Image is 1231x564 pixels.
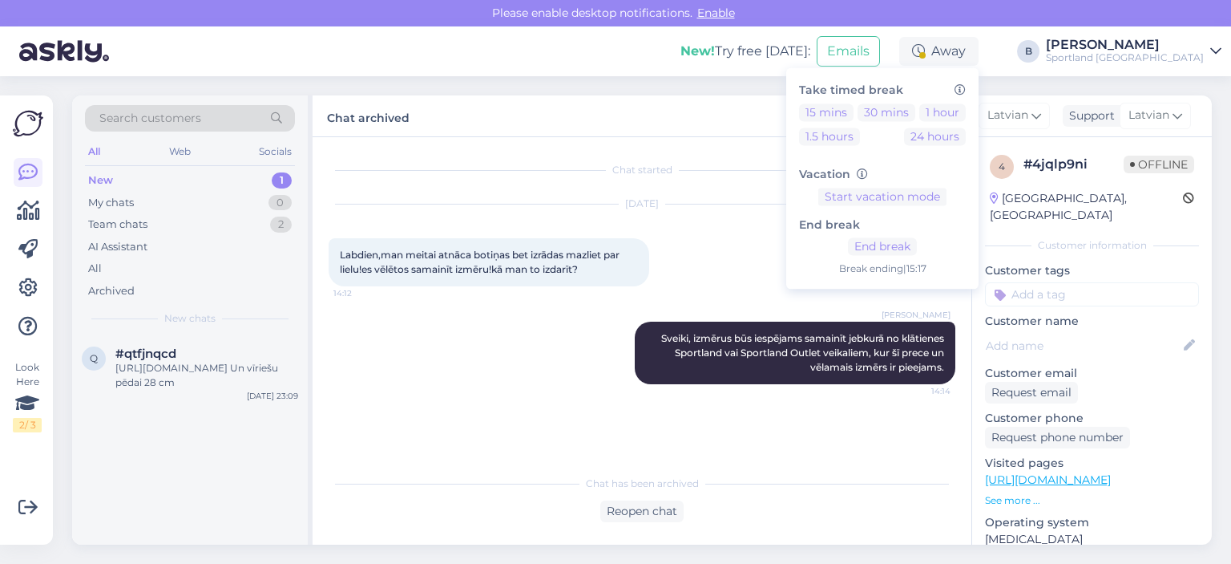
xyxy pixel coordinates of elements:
[987,107,1028,124] span: Latvian
[985,382,1078,404] div: Request email
[985,410,1199,427] p: Customer phone
[882,309,950,321] span: [PERSON_NAME]
[899,37,979,66] div: Away
[88,261,102,277] div: All
[985,514,1199,531] p: Operating system
[268,195,292,211] div: 0
[890,385,950,397] span: 14:14
[247,390,298,402] div: [DATE] 23:09
[586,477,699,491] span: Chat has been archived
[256,141,295,162] div: Socials
[661,332,946,373] span: Sveiki, izmērus būs iespējams samainīt jebkurā no klātienes Sportland vai Sportland Outlet veikal...
[166,141,194,162] div: Web
[985,473,1111,487] a: [URL][DOMAIN_NAME]
[340,249,622,275] span: Labdien,man meitai atnāca botiņas bet izrādas mazliet par lielu!es vēlētos samainīt izmēru!kā man...
[13,360,42,432] div: Look Here
[99,110,201,127] span: Search customers
[986,337,1181,355] input: Add name
[799,103,854,121] button: 15 mins
[115,361,298,390] div: [URL][DOMAIN_NAME] Un vīriešu pēdai 28 cm
[1046,39,1221,64] a: [PERSON_NAME]Sportland [GEOGRAPHIC_DATA]
[329,197,955,211] div: [DATE]
[270,217,292,233] div: 2
[88,172,113,189] div: New
[1017,40,1039,63] div: B
[1124,156,1194,173] span: Offline
[88,195,134,211] div: My chats
[799,168,966,181] h6: Vacation
[1128,107,1169,124] span: Latvian
[88,217,147,233] div: Team chats
[329,163,955,177] div: Chat started
[904,128,966,145] button: 24 hours
[680,43,715,59] b: New!
[600,501,684,522] div: Reopen chat
[115,347,176,361] span: #qtfjnqcd
[85,141,103,162] div: All
[817,36,880,67] button: Emails
[333,287,394,299] span: 14:12
[88,283,135,299] div: Archived
[985,238,1199,253] div: Customer information
[1023,155,1124,174] div: # 4jqlp9ni
[799,218,966,232] h6: End break
[985,455,1199,472] p: Visited pages
[164,311,216,326] span: New chats
[985,427,1130,448] div: Request phone number
[990,190,1183,224] div: [GEOGRAPHIC_DATA], [GEOGRAPHIC_DATA]
[1046,39,1204,51] div: [PERSON_NAME]
[848,238,917,256] button: End break
[985,282,1199,306] input: Add a tag
[985,313,1199,330] p: Customer name
[985,365,1199,382] p: Customer email
[799,128,860,145] button: 1.5 hours
[799,262,966,277] div: Break ending | 15:17
[999,160,1005,172] span: 4
[985,531,1199,548] p: [MEDICAL_DATA]
[818,188,946,205] button: Start vacation mode
[1063,108,1115,124] div: Support
[858,103,915,121] button: 30 mins
[88,239,147,255] div: AI Assistant
[13,418,42,432] div: 2 / 3
[90,352,98,364] span: q
[692,6,740,20] span: Enable
[680,42,810,61] div: Try free [DATE]:
[799,83,966,97] h6: Take timed break
[985,262,1199,279] p: Customer tags
[985,493,1199,508] p: See more ...
[327,105,410,127] label: Chat archived
[1046,51,1204,64] div: Sportland [GEOGRAPHIC_DATA]
[13,108,43,139] img: Askly Logo
[919,103,966,121] button: 1 hour
[272,172,292,189] div: 1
